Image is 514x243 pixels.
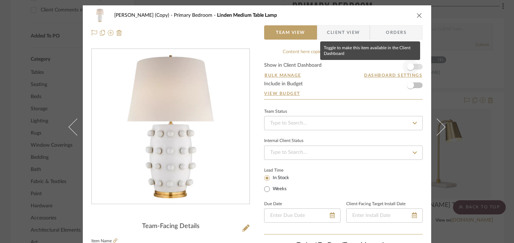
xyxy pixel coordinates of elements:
[264,167,301,173] label: Lead Time
[264,139,303,143] div: Internal Client Status
[276,25,305,40] span: Team View
[92,49,250,204] div: 0
[346,208,423,223] input: Enter Install Date
[416,12,423,19] button: close
[346,202,405,206] label: Client-Facing Target Install Date
[364,72,423,79] button: Dashboard Settings
[378,25,414,40] span: Orders
[174,13,217,18] span: Primary Bedroom
[93,49,248,204] img: e108f5f7-982c-4e04-8205-fbc7b2608b71_436x436.jpg
[114,13,174,18] span: [PERSON_NAME] (Copy)
[264,110,287,113] div: Team Status
[264,72,302,79] button: Bulk Manage
[264,116,423,130] input: Type to Search…
[264,49,423,56] div: Content here copies to Client View - confirm visibility there.
[264,208,341,223] input: Enter Due Date
[271,186,287,192] label: Weeks
[217,13,277,18] span: Linden Medium Table Lamp
[116,30,122,36] img: Remove from project
[327,25,360,40] span: Client View
[264,202,282,206] label: Due Date
[91,223,250,231] div: Team-Facing Details
[91,8,109,22] img: e108f5f7-982c-4e04-8205-fbc7b2608b71_48x40.jpg
[271,175,289,181] label: In Stock
[264,173,301,193] mat-radio-group: Select item type
[264,91,423,96] a: View Budget
[264,146,423,160] input: Type to Search…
